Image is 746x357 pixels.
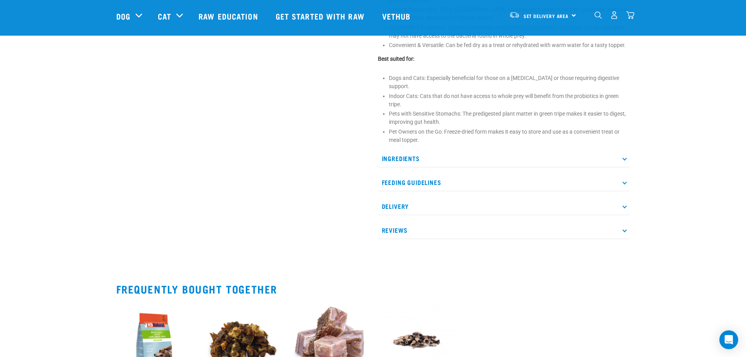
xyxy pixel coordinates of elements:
li: Convenient & Versatile: Can be fed dry as a treat or rehydrated with warm water for a tasty topper. [389,41,630,49]
p: Delivery [378,198,630,215]
li: Dogs and Cats: Especially beneficial for those on a [MEDICAL_DATA] or those requiring digestive s... [389,74,630,91]
p: Reviews [378,221,630,239]
p: Feeding Guidelines [378,174,630,191]
a: Get started with Raw [268,0,374,32]
li: Pet Owners on the Go: Freeze-dried form makes it easy to store and use as a convenient treat or m... [389,128,630,144]
li: Indoor Cats: Cats that do not have access to whole prey will benefit from the probiotics in green... [389,92,630,109]
a: Raw Education [191,0,267,32]
h2: Frequently bought together [116,283,630,295]
strong: Best suited for: [378,56,414,62]
img: van-moving.png [509,11,520,18]
a: Cat [158,10,171,22]
img: user.png [610,11,618,19]
img: home-icon-1@2x.png [594,11,602,19]
span: Set Delivery Area [524,14,569,17]
div: Open Intercom Messenger [719,330,738,349]
p: Ingredients [378,150,630,167]
li: Pets with Sensitive Stomachs: The predigested plant matter in green tripe makes it easier to dige... [389,110,630,126]
a: Vethub [374,0,421,32]
img: home-icon@2x.png [626,11,634,19]
a: Dog [116,10,130,22]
